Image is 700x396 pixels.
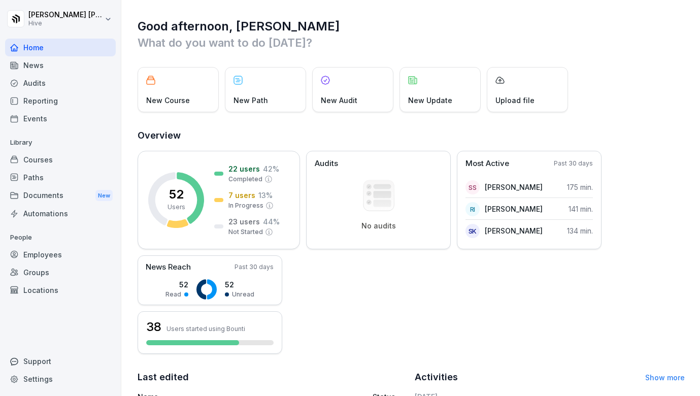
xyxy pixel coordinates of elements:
p: Audits [315,158,338,170]
p: 141 min. [569,204,593,214]
p: 13 % [258,190,273,201]
p: No audits [361,221,396,230]
a: Home [5,39,116,56]
p: Users started using Bounti [166,325,245,333]
h1: Good afternoon, [PERSON_NAME] [138,18,685,35]
p: New Update [408,95,452,106]
p: New Course [146,95,190,106]
div: New [95,190,113,202]
p: [PERSON_NAME] [PERSON_NAME] [28,11,103,19]
p: Users [168,203,185,212]
p: Not Started [228,227,263,237]
div: SK [465,224,480,238]
p: New Audit [321,95,357,106]
div: SS [465,180,480,194]
h3: 38 [146,318,161,336]
p: 134 min. [567,225,593,236]
p: 23 users [228,216,260,227]
p: 52 [169,188,184,201]
a: Locations [5,281,116,299]
p: Upload file [495,95,535,106]
p: New Path [234,95,268,106]
p: Read [165,290,181,299]
h2: Activities [415,370,458,384]
p: Most Active [465,158,509,170]
p: 42 % [263,163,279,174]
p: [PERSON_NAME] [485,204,543,214]
div: Support [5,352,116,370]
p: Library [5,135,116,151]
p: Past 30 days [235,262,274,272]
p: 52 [165,279,188,290]
p: Completed [228,175,262,184]
p: [PERSON_NAME] [485,225,543,236]
p: Past 30 days [554,159,593,168]
a: Show more [645,373,685,382]
a: Settings [5,370,116,388]
p: Hive [28,20,103,27]
a: Reporting [5,92,116,110]
p: People [5,229,116,246]
p: 52 [225,279,254,290]
p: Unread [232,290,254,299]
a: Employees [5,246,116,263]
a: News [5,56,116,74]
p: In Progress [228,201,263,210]
p: 22 users [228,163,260,174]
a: Audits [5,74,116,92]
a: Events [5,110,116,127]
p: News Reach [146,261,191,273]
p: 175 min. [567,182,593,192]
p: [PERSON_NAME] [485,182,543,192]
a: Courses [5,151,116,169]
p: 7 users [228,190,255,201]
p: 44 % [263,216,280,227]
a: DocumentsNew [5,186,116,205]
p: What do you want to do [DATE]? [138,35,685,51]
h2: Overview [138,128,685,143]
h2: Last edited [138,370,408,384]
div: Documents [5,186,116,205]
a: Automations [5,205,116,222]
a: Paths [5,169,116,186]
div: RI [465,202,480,216]
a: Groups [5,263,116,281]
